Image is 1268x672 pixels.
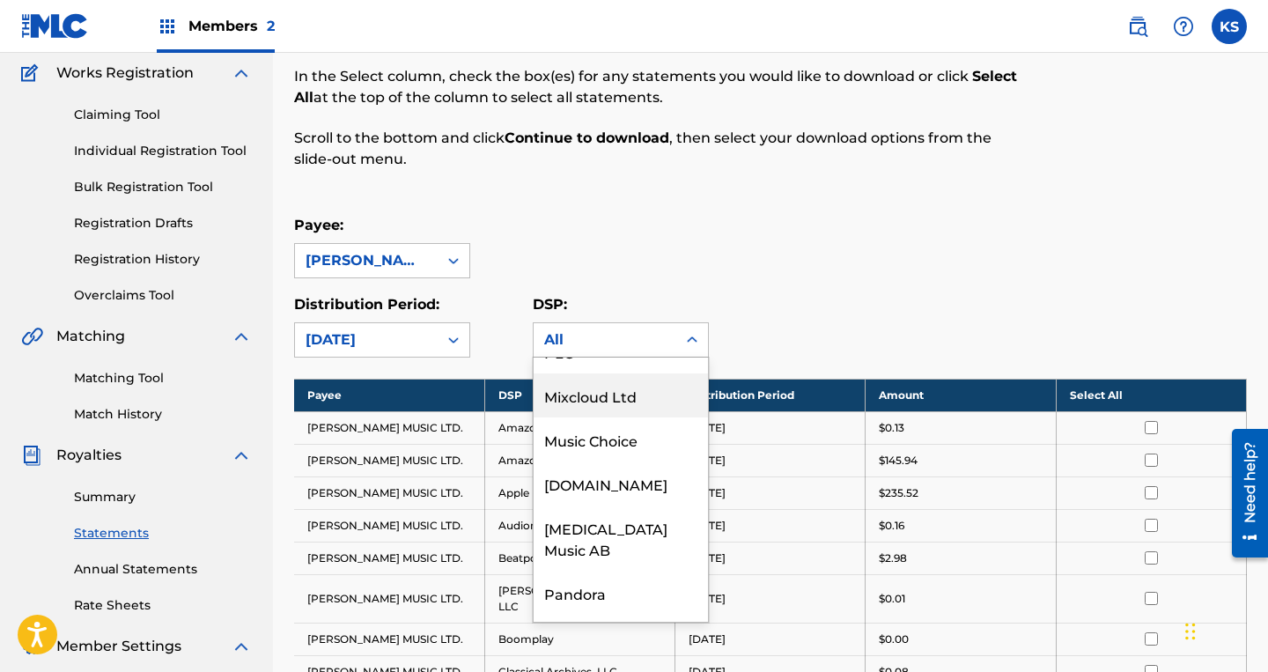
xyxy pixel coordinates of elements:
th: Amount [866,379,1056,411]
div: Power Music [534,615,708,659]
img: Royalties [21,445,42,466]
iframe: Resource Center [1219,421,1268,566]
td: [DATE] [675,509,866,542]
td: Amazon Music [484,444,675,476]
a: Statements [74,524,252,543]
a: Summary [74,488,252,506]
td: Amazon Media Venture LLC [484,411,675,444]
img: expand [231,326,252,347]
img: MLC Logo [21,13,89,39]
td: [DATE] [675,623,866,655]
a: Public Search [1120,9,1155,44]
div: [MEDICAL_DATA] Music AB [534,506,708,571]
div: User Menu [1212,9,1247,44]
img: Top Rightsholders [157,16,178,37]
p: Scroll to the bottom and click , then select your download options from the slide-out menu. [294,128,1028,170]
iframe: Chat Widget [1180,587,1268,672]
a: Matching Tool [74,369,252,388]
img: search [1127,16,1148,37]
span: Matching [56,326,125,347]
div: All [544,329,666,351]
td: [DATE] [675,411,866,444]
span: 2 [267,18,275,34]
td: [PERSON_NAME] MUSIC LTD. [294,476,484,509]
td: [PERSON_NAME] MUSIC LTD. [294,623,484,655]
img: Works Registration [21,63,44,84]
p: $0.01 [879,591,905,607]
div: [DATE] [306,329,427,351]
strong: Continue to download [505,129,669,146]
a: Match History [74,405,252,424]
th: Distribution Period [675,379,866,411]
td: Audiomack Inc. [484,509,675,542]
td: Boomplay [484,623,675,655]
td: [PERSON_NAME] MUSIC LTD. [294,574,484,623]
img: expand [231,63,252,84]
a: Registration Drafts [74,214,252,233]
label: Distribution Period: [294,296,439,313]
div: Mixcloud Ltd [534,373,708,417]
span: Royalties [56,445,122,466]
th: DSP [484,379,675,411]
td: [PERSON_NAME] Archives, LLC [484,574,675,623]
a: Rate Sheets [74,596,252,615]
a: Individual Registration Tool [74,142,252,160]
p: In the Select column, check the box(es) for any statements you would like to download or click at... [294,66,1028,108]
div: [PERSON_NAME] MUSIC LTD. [306,250,427,271]
th: Select All [1056,379,1246,411]
td: [DATE] [675,574,866,623]
td: [PERSON_NAME] MUSIC LTD. [294,542,484,574]
td: [PERSON_NAME] MUSIC LTD. [294,509,484,542]
td: [DATE] [675,476,866,509]
p: $0.13 [879,420,904,436]
p: $235.52 [879,485,918,501]
p: $0.16 [879,518,904,534]
div: Help [1166,9,1201,44]
a: Overclaims Tool [74,286,252,305]
img: expand [231,636,252,657]
label: DSP: [533,296,567,313]
th: Payee [294,379,484,411]
td: Beatport LLC [484,542,675,574]
div: Music Choice [534,417,708,462]
p: $0.00 [879,631,909,647]
img: Matching [21,326,43,347]
span: Members [188,16,275,36]
div: Pandora [534,571,708,615]
img: help [1173,16,1194,37]
p: $2.98 [879,550,907,566]
a: Bulk Registration Tool [74,178,252,196]
td: [PERSON_NAME] MUSIC LTD. [294,411,484,444]
a: Registration History [74,250,252,269]
div: Drag [1185,605,1196,658]
a: Annual Statements [74,560,252,579]
td: [DATE] [675,444,866,476]
td: [PERSON_NAME] MUSIC LTD. [294,444,484,476]
p: $145.94 [879,453,918,469]
img: expand [231,445,252,466]
td: [DATE] [675,542,866,574]
span: Works Registration [56,63,194,84]
td: Apple Music [484,476,675,509]
label: Payee: [294,217,343,233]
a: Claiming Tool [74,106,252,124]
div: [DOMAIN_NAME] [534,462,708,506]
span: Member Settings [56,636,181,657]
